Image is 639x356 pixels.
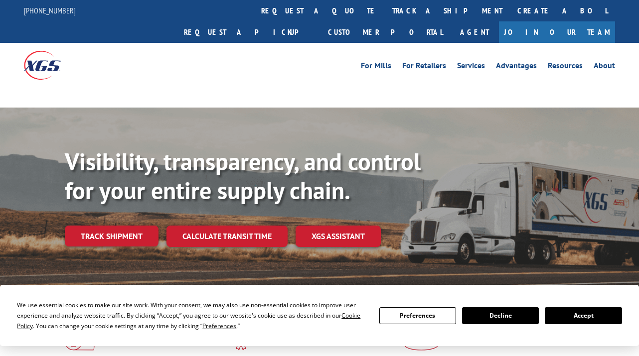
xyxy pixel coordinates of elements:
[166,226,288,247] a: Calculate transit time
[594,62,615,73] a: About
[496,62,537,73] a: Advantages
[548,62,583,73] a: Resources
[24,5,76,15] a: [PHONE_NUMBER]
[379,307,456,324] button: Preferences
[499,21,615,43] a: Join Our Team
[462,307,539,324] button: Decline
[65,146,421,206] b: Visibility, transparency, and control for your entire supply chain.
[17,300,367,331] div: We use essential cookies to make our site work. With your consent, we may also use non-essential ...
[545,307,622,324] button: Accept
[361,62,391,73] a: For Mills
[402,62,446,73] a: For Retailers
[320,21,450,43] a: Customer Portal
[65,226,159,246] a: Track shipment
[176,21,320,43] a: Request a pickup
[457,62,485,73] a: Services
[450,21,499,43] a: Agent
[296,226,381,247] a: XGS ASSISTANT
[202,322,236,330] span: Preferences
